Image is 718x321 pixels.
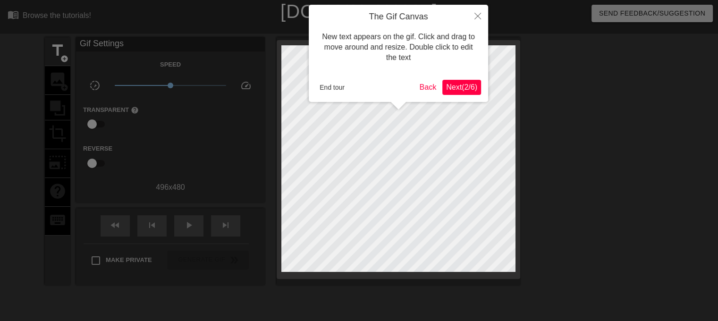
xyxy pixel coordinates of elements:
button: End tour [316,80,348,94]
span: Next ( 2 / 6 ) [446,83,477,91]
button: Next [442,80,481,95]
div: New text appears on the gif. Click and drag to move around and resize. Double click to edit the text [316,22,481,73]
button: Close [467,5,488,26]
h4: The Gif Canvas [316,12,481,22]
button: Back [416,80,440,95]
